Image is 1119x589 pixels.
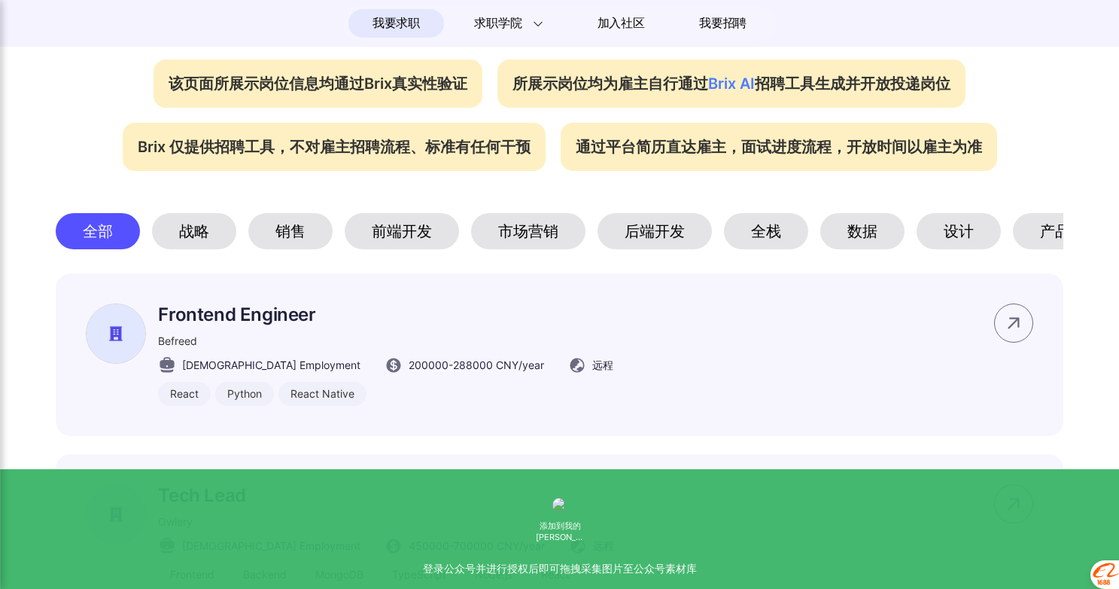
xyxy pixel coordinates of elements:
div: 数据 [820,213,905,249]
span: Befreed [158,334,197,347]
span: 我要招聘 [699,14,747,32]
div: React Native [278,382,366,406]
div: 该页面所展示岗位信息均通过Brix真实性验证 [154,60,482,108]
div: 前端开发 [345,213,459,249]
span: [DEMOGRAPHIC_DATA] Employment [182,357,360,373]
div: 通过平台简历直达雇主，面试进度流程，开放时间以雇主为准 [561,123,997,171]
span: 远程 [592,357,613,373]
span: 200000 - 288000 CNY /year [409,357,544,373]
span: 我要求职 [372,11,420,35]
div: 设计 [917,213,1001,249]
div: 所展示岗位均为雇主自行通过 招聘工具生成并开放投递岗位 [497,60,965,108]
div: 战略 [152,213,236,249]
div: 市场营销 [471,213,585,249]
span: Brix AI [708,75,755,93]
div: Python [215,382,274,406]
span: 求职学院 [474,14,521,32]
div: Brix 仅提供招聘工具，不对雇主招聘流程、标准有任何干预 [123,123,546,171]
div: 全栈 [724,213,808,249]
div: 全部 [56,213,140,249]
div: 销售 [248,213,333,249]
p: Frontend Engineer [158,304,613,325]
div: 后端开发 [598,213,712,249]
span: 加入社区 [598,11,645,35]
div: React [158,382,211,406]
